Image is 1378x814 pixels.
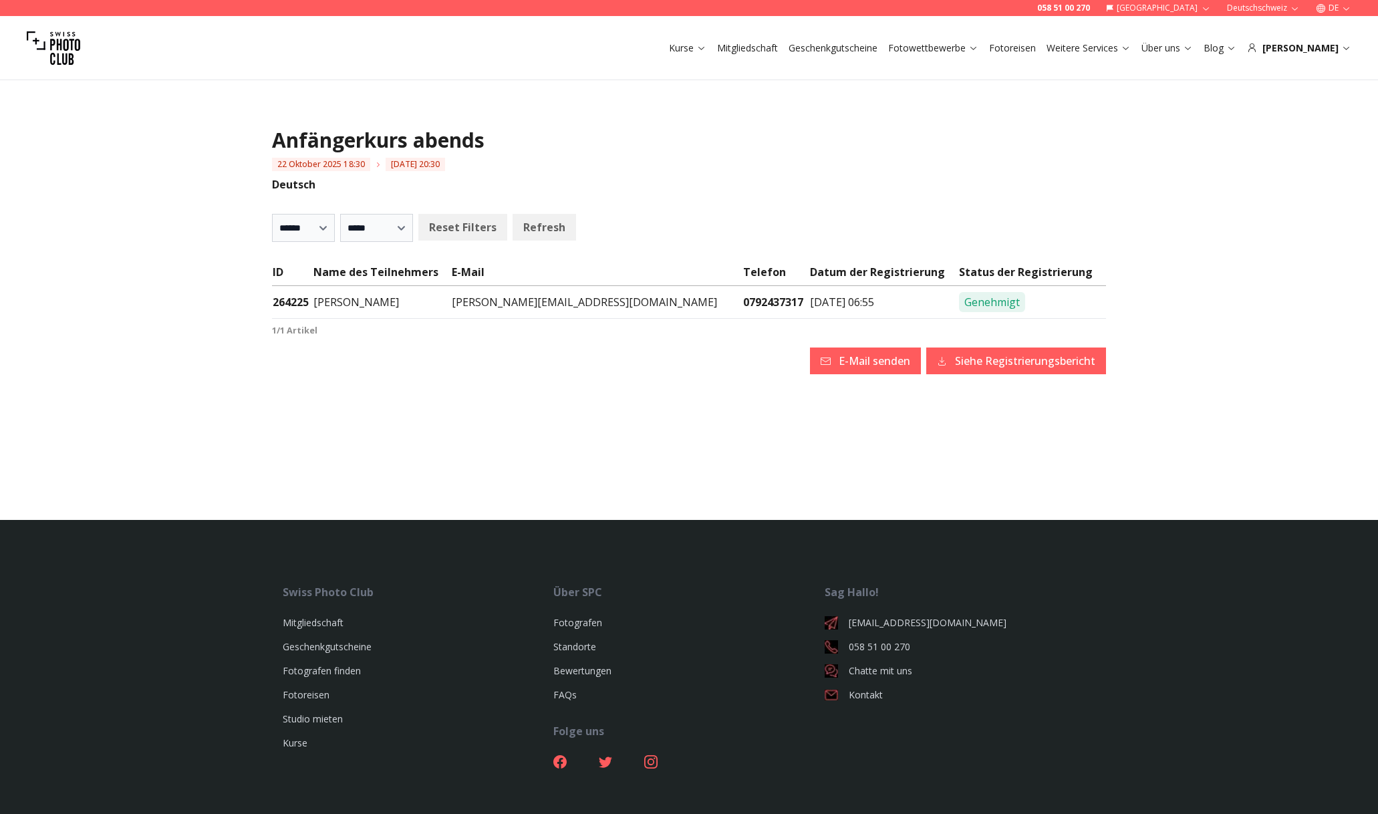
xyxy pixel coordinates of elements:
[429,219,497,235] b: Reset Filters
[809,286,958,319] td: [DATE] 06:55
[386,158,445,171] span: [DATE] 20:30
[825,640,1095,654] a: 058 51 00 270
[272,128,1106,152] h1: Anfängerkurs abends
[283,616,343,629] a: Mitgliedschaft
[553,664,611,677] a: Bewertungen
[1247,41,1351,55] div: [PERSON_NAME]
[717,41,778,55] a: Mitgliedschaft
[272,263,313,286] td: ID
[825,616,1095,630] a: [EMAIL_ADDRESS][DOMAIN_NAME]
[926,348,1106,374] button: Siehe Registrierungsbericht
[553,584,824,600] div: Über SPC
[553,616,602,629] a: Fotografen
[1198,39,1242,57] button: Blog
[1047,41,1131,55] a: Weitere Services
[743,295,803,309] a: 0792437317
[669,41,706,55] a: Kurse
[283,664,361,677] a: Fotografen finden
[810,348,921,374] button: E-Mail senden
[664,39,712,57] button: Kurse
[1141,41,1193,55] a: Über uns
[283,584,553,600] div: Swiss Photo Club
[1204,41,1236,55] a: Blog
[809,263,958,286] td: Datum der Registrierung
[272,176,1106,192] p: Deutsch
[1136,39,1198,57] button: Über uns
[825,664,1095,678] a: Chatte mit uns
[712,39,783,57] button: Mitgliedschaft
[989,41,1036,55] a: Fotoreisen
[789,41,877,55] a: Geschenkgutscheine
[272,324,317,336] b: 1 / 1 Artikel
[825,584,1095,600] div: Sag Hallo!
[283,688,329,701] a: Fotoreisen
[883,39,984,57] button: Fotowettbewerbe
[958,263,1106,286] td: Status der Registrierung
[451,286,742,319] td: [PERSON_NAME][EMAIL_ADDRESS][DOMAIN_NAME]
[451,263,742,286] td: E-Mail
[283,712,343,725] a: Studio mieten
[283,736,307,749] a: Kurse
[553,640,596,653] a: Standorte
[523,219,565,235] b: Refresh
[742,263,810,286] td: Telefon
[272,158,370,171] span: 22 Oktober 2025 18:30
[959,292,1025,312] span: Genehmigt
[984,39,1041,57] button: Fotoreisen
[313,263,451,286] td: Name des Teilnehmers
[1037,3,1090,13] a: 058 51 00 270
[313,286,451,319] td: [PERSON_NAME]
[272,286,313,319] td: 264225
[283,640,372,653] a: Geschenkgutscheine
[553,723,824,739] div: Folge uns
[783,39,883,57] button: Geschenkgutscheine
[825,688,1095,702] a: Kontakt
[553,688,577,701] a: FAQs
[513,214,576,241] button: Refresh
[1041,39,1136,57] button: Weitere Services
[27,21,80,75] img: Swiss photo club
[418,214,507,241] button: Reset Filters
[888,41,978,55] a: Fotowettbewerbe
